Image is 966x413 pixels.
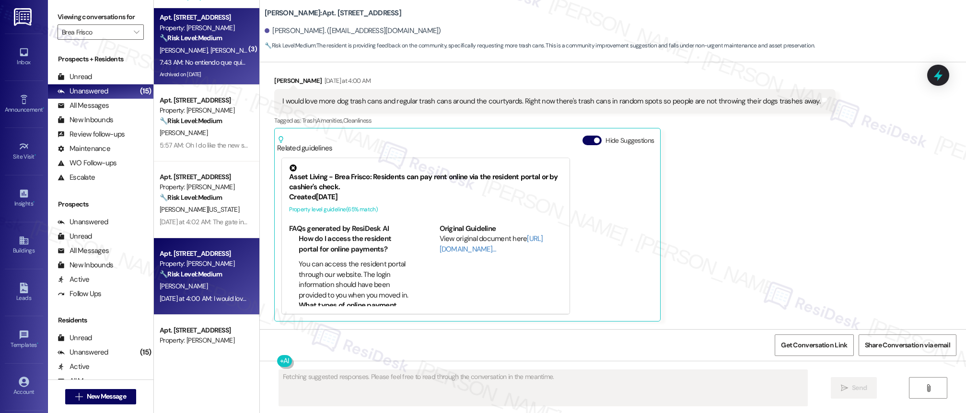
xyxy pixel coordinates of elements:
[160,23,248,33] div: Property: [PERSON_NAME]
[5,138,43,164] a: Site Visit •
[58,101,109,111] div: All Messages
[5,185,43,211] a: Insights •
[279,370,808,406] textarea: Fetching suggested responses. Please feel free to read through the conversation in the meantime.
[5,280,43,306] a: Leads
[87,391,126,402] span: New Message
[160,128,208,137] span: [PERSON_NAME]
[48,315,153,325] div: Residents
[160,46,210,55] span: [PERSON_NAME]
[160,335,248,345] div: Property: [PERSON_NAME]
[160,116,222,125] strong: 🔧 Risk Level: Medium
[58,217,108,227] div: Unanswered
[160,105,248,115] div: Property: [PERSON_NAME]
[289,192,562,202] div: Created [DATE]
[289,224,389,233] b: FAQs generated by ResiDesk AI
[58,289,102,299] div: Follow Ups
[58,260,113,270] div: New Inbounds
[925,384,932,392] i: 
[160,34,222,42] strong: 🔧 Risk Level: Medium
[58,115,113,125] div: New Inbounds
[299,259,412,300] li: You can access the resident portal through our website. The login information should have been pr...
[775,334,853,356] button: Get Conversation Link
[58,158,116,168] div: WO Follow-ups
[343,116,372,125] span: Cleanliness
[160,218,482,226] div: [DATE] at 4:02 AM: The gate in the back is broken it's weirdo's walking around here people drop t...
[159,69,249,80] div: Archived on [DATE]
[160,249,248,259] div: Apt. [STREET_ADDRESS]
[75,393,82,401] i: 
[33,199,35,206] span: •
[160,193,222,202] strong: 🔧 Risk Level: Medium
[322,76,371,86] div: [DATE] at 4:00 AM
[160,182,248,192] div: Property: [PERSON_NAME]
[37,340,38,347] span: •
[5,44,43,70] a: Inbox
[781,340,847,350] span: Get Conversation Link
[831,377,877,399] button: Send
[14,8,34,26] img: ResiDesk Logo
[274,114,836,127] div: Tagged as:
[160,282,208,290] span: [PERSON_NAME]
[5,327,43,353] a: Templates •
[841,384,848,392] i: 
[58,86,108,96] div: Unanswered
[274,76,836,89] div: [PERSON_NAME]
[160,294,707,303] div: [DATE] at 4:00 AM: I would love more dog trash cans and regular trash cans around the courtyards....
[62,24,128,40] input: All communities
[58,231,92,241] div: Unread
[160,95,248,105] div: Apt. [STREET_ADDRESS]
[440,224,496,233] b: Original Guideline
[265,42,315,49] strong: 🔧 Risk Level: Medium
[58,275,90,285] div: Active
[160,270,222,278] strong: 🔧 Risk Level: Medium
[265,8,401,18] b: [PERSON_NAME]: Apt. [STREET_ADDRESS]
[58,376,109,386] div: All Messages
[5,232,43,258] a: Buildings
[160,172,248,182] div: Apt. [STREET_ADDRESS]
[299,300,412,321] li: What types of online payment methods are accepted?
[210,46,258,55] span: [PERSON_NAME]
[289,205,562,215] div: Property level guideline ( 65 % match)
[138,345,153,360] div: (15)
[58,144,110,154] div: Maintenance
[138,84,153,99] div: (15)
[160,259,248,269] div: Property: [PERSON_NAME]
[58,246,109,256] div: All Messages
[160,205,239,214] span: [PERSON_NAME][US_STATE]
[299,234,412,254] li: How do I access the resident portal for online payments?
[58,72,92,82] div: Unread
[35,152,36,159] span: •
[48,54,153,64] div: Prospects + Residents
[58,362,90,372] div: Active
[605,136,654,146] label: Hide Suggestions
[440,234,563,254] div: View original document here
[277,136,333,153] div: Related guidelines
[58,129,125,139] div: Review follow-ups
[160,12,248,23] div: Apt. [STREET_ADDRESS]
[265,41,815,51] span: : The resident is providing feedback on the community, specifically requesting more trash cans. T...
[134,28,139,36] i: 
[48,199,153,209] div: Prospects
[265,26,441,36] div: [PERSON_NAME]. ([EMAIL_ADDRESS][DOMAIN_NAME])
[58,172,95,183] div: Escalate
[160,325,248,335] div: Apt. [STREET_ADDRESS]
[440,234,543,253] a: [URL][DOMAIN_NAME]…
[302,116,316,125] span: Trash ,
[58,347,108,357] div: Unanswered
[160,141,389,149] div: 5:57 AM: Oh I do like the new store. Sometimes you just need chocolate. Thanks 😊
[852,383,867,393] span: Send
[316,116,343,125] span: Amenities ,
[859,334,956,356] button: Share Conversation via email
[865,340,950,350] span: Share Conversation via email
[282,96,820,106] div: I would love more dog trash cans and regular trash cans around the courtyards. Right now there's ...
[160,58,273,67] div: 7:43 AM: No entiendo que quieres decir?
[43,105,44,112] span: •
[65,389,136,404] button: New Message
[289,164,562,193] div: Asset Living - Brea Frisco: Residents can pay rent online via the resident portal or by cashier's...
[58,10,144,24] label: Viewing conversations for
[5,374,43,400] a: Account
[58,333,92,343] div: Unread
